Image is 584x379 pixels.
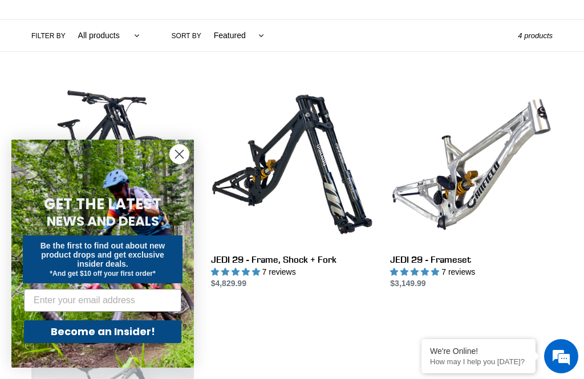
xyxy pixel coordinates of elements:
[47,212,159,230] span: NEWS AND DEALS
[50,270,155,278] span: *And get $10 off your first order*
[169,144,189,164] button: Close dialog
[430,357,527,366] p: How may I help you today?
[430,347,527,356] div: We're Online!
[24,320,181,343] button: Become an Insider!
[24,289,181,312] input: Enter your email address
[44,194,161,214] span: GET THE LATEST
[31,31,66,41] label: Filter by
[518,31,553,40] span: 4 products
[172,31,201,41] label: Sort by
[40,241,165,268] span: Be the first to find out about new product drops and get exclusive insider deals.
